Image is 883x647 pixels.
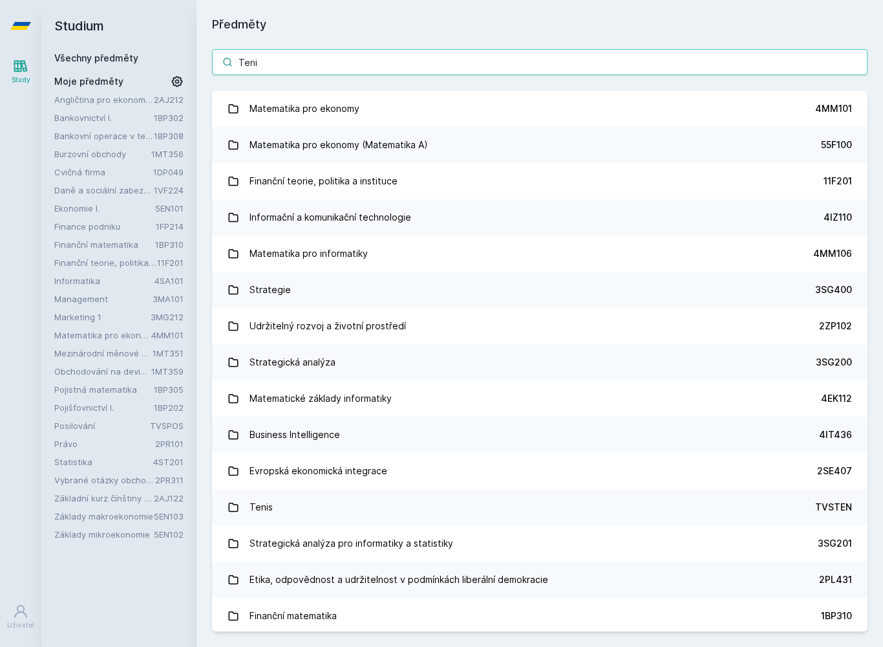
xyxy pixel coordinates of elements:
[54,492,154,505] a: Základní kurz čínštiny B (A1)
[212,562,867,598] a: Etika, odpovědnost a udržitelnost v podmínkách liberální demokracie 2PL431
[154,384,184,395] a: 1BP305
[54,474,155,487] a: Vybrané otázky obchodního práva
[212,16,867,34] h1: Předměty
[54,329,151,342] a: Matematika pro ekonomy
[155,239,184,250] a: 1BP310
[819,320,852,333] div: 2ZP102
[54,148,151,160] a: Burzovní obchody
[54,52,138,63] a: Všechny předměty
[151,330,184,340] a: 4MM101
[54,383,154,396] a: Pojistná matematika
[54,437,155,450] a: Právo
[816,356,852,369] div: 3SG200
[54,111,154,124] a: Bankovnictví I.
[54,401,154,414] a: Pojišťovnictví I.
[54,75,123,88] span: Moje předměty
[54,455,153,468] a: Statistika
[54,166,153,179] a: Cvičná firma
[212,525,867,562] a: Strategická analýza pro informatiky a statistiky 3SG201
[154,185,184,195] a: 1VF224
[819,428,852,441] div: 4IT436
[250,349,335,375] div: Strategická analýza
[250,531,453,556] div: Strategická analýza pro informatiky a statistiky
[821,138,852,151] div: 55F100
[154,131,184,141] a: 1BP308
[54,510,154,523] a: Základy makroekonomie
[817,465,852,477] div: 2SE407
[155,203,184,214] a: 5EN101
[815,283,852,296] div: 3SG400
[154,511,184,521] a: 5EN103
[212,417,867,453] a: Business Intelligence 4IT436
[813,247,852,260] div: 4MM106
[155,475,184,485] a: 2PR311
[250,313,406,339] div: Udržitelný rozvoj a životní prostředí
[250,204,411,230] div: Informační a komunikační technologie
[153,167,184,177] a: 1DP049
[818,537,852,550] div: 3SG201
[821,392,852,405] div: 4EK112
[7,620,34,630] div: Uživatel
[153,294,184,304] a: 3MA101
[815,102,852,115] div: 4MM101
[54,419,150,432] a: Posilování
[54,93,154,106] a: Angličtina pro ekonomická studia 2 (B2/C1)
[54,292,153,305] a: Management
[150,421,184,431] a: TVSPOS
[54,238,155,251] a: Finanční matematika
[156,221,184,232] a: 1FP214
[212,49,867,75] input: Název nebo ident předmětu…
[54,202,155,215] a: Ekonomie I.
[250,458,387,484] div: Evropská ekonomická integrace
[212,453,867,489] a: Evropská ekonomická integrace 2SE407
[157,258,184,268] a: 11F201
[153,457,184,467] a: 4ST201
[250,241,368,267] div: Matematika pro informatiky
[250,494,273,520] div: Tenis
[212,344,867,380] a: Strategická analýza 3SG200
[54,220,156,233] a: Finance podniku
[54,129,154,142] a: Bankovní operace v teorii a praxi
[54,184,154,197] a: Daně a sociální zabezpečení
[212,199,867,236] a: Informační a komunikační technologie 4IZ110
[250,386,392,411] div: Matematické základy informatiky
[212,380,867,417] a: Matematické základy informatiky 4EK112
[154,276,184,286] a: 4SA101
[824,175,852,188] div: 11F201
[54,365,151,378] a: Obchodování na devizovém trhu
[151,366,184,377] a: 1MT359
[212,598,867,634] a: Finanční matematika 1BP310
[54,274,154,287] a: Informatika
[212,236,867,272] a: Matematika pro informatiky 4MM106
[12,75,30,85] div: Study
[212,127,867,163] a: Matematika pro ekonomy (Matematika A) 55F100
[3,597,39,637] a: Uživatel
[212,163,867,199] a: Finanční teorie, politika a instituce 11F201
[212,308,867,344] a: Udržitelný rozvoj a životní prostředí 2ZP102
[153,348,184,358] a: 1MT351
[54,256,157,269] a: Finanční teorie, politika a instituce
[212,489,867,525] a: Tenis TVSTEN
[154,402,184,413] a: 1BP202
[250,168,398,194] div: Finanční teorie, politika a instituce
[154,94,184,105] a: 2AJ212
[54,347,153,360] a: Mezinárodní měnové a finanční instituce
[54,311,151,323] a: Marketing 1
[815,501,852,514] div: TVSTEN
[151,312,184,322] a: 3MG212
[154,493,184,503] a: 2AJ122
[250,96,359,122] div: Matematika pro ekonomy
[250,277,291,303] div: Strategie
[250,132,428,158] div: Matematika pro ekonomy (Matematika A)
[821,609,852,622] div: 1BP310
[155,439,184,449] a: 2PR101
[154,113,184,123] a: 1BP302
[54,528,154,541] a: Základy mikroekonomie
[250,422,340,448] div: Business Intelligence
[212,91,867,127] a: Matematika pro ekonomy 4MM101
[824,211,852,224] div: 4IZ110
[250,603,337,629] div: Finanční matematika
[212,272,867,308] a: Strategie 3SG400
[819,573,852,586] div: 2PL431
[154,529,184,540] a: 5EN102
